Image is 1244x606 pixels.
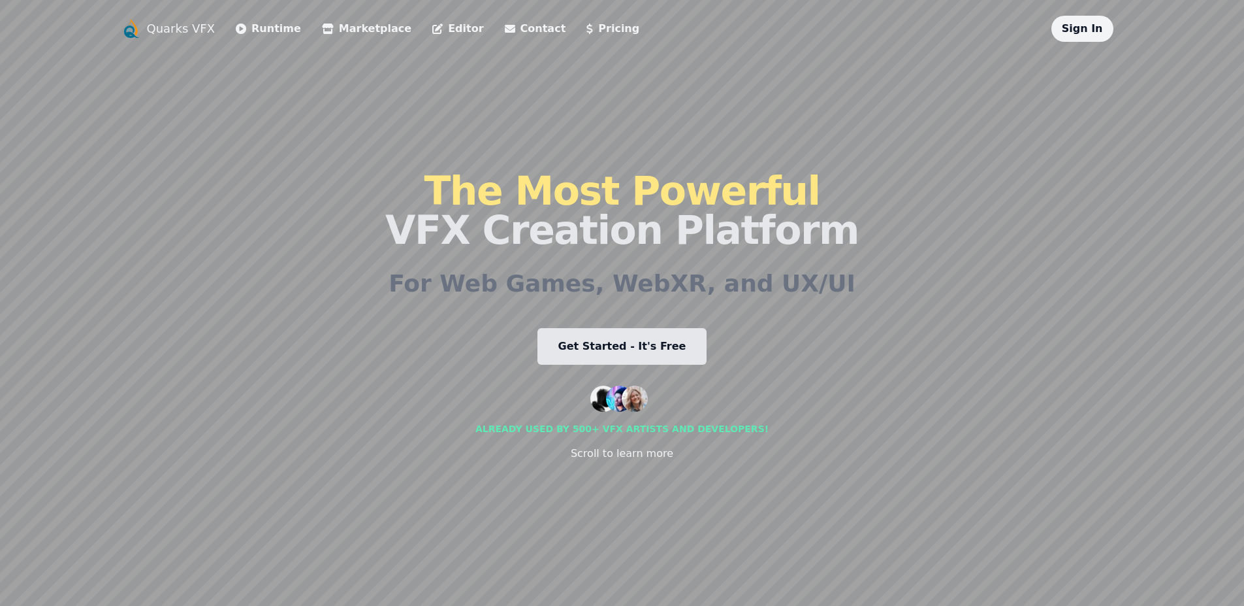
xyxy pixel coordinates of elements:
img: customer 3 [622,386,648,412]
div: Already used by 500+ vfx artists and developers! [475,422,769,435]
img: customer 2 [606,386,632,412]
a: Pricing [586,21,639,37]
a: Runtime [236,21,301,37]
h1: VFX Creation Platform [385,171,859,250]
a: Quarks VFX [147,20,215,38]
h2: For Web Games, WebXR, and UX/UI [389,271,855,297]
a: Editor [432,21,483,37]
a: Sign In [1062,22,1103,35]
a: Get Started - It's Free [537,328,707,365]
img: customer 1 [590,386,616,412]
div: Scroll to learn more [571,446,673,462]
span: The Most Powerful [424,168,820,214]
a: Marketplace [322,21,411,37]
a: Contact [505,21,566,37]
